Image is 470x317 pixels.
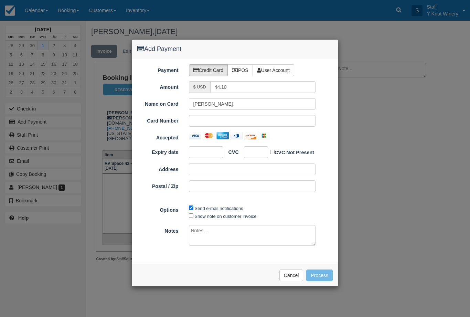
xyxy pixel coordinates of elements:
input: CVC Not Present [270,150,275,154]
iframe: Secure card number input frame [193,117,311,124]
label: Options [132,204,184,214]
label: Card Number [132,115,184,125]
small: $ USD [193,85,206,89]
label: POS [227,64,253,76]
label: Credit Card [189,64,228,76]
label: Postal / Zip [132,180,184,190]
label: User Account [253,64,294,76]
label: Name on Card [132,98,184,108]
button: Cancel [279,270,303,281]
button: Process [306,270,333,281]
input: Valid amount required. [210,81,316,93]
label: CVC Not Present [270,148,314,156]
label: Accepted [132,132,184,141]
h4: Add Payment [137,45,333,54]
label: Amount [132,81,184,91]
label: Show note on customer invoice [195,214,257,219]
label: Expiry date [132,146,184,156]
label: Address [132,163,184,173]
label: Payment [132,64,184,74]
iframe: Secure CVC input frame [248,149,259,156]
label: CVC [223,146,239,156]
iframe: Secure expiration date input frame [193,149,214,156]
label: Notes [132,225,184,235]
label: Send e-mail notifications [195,206,243,211]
